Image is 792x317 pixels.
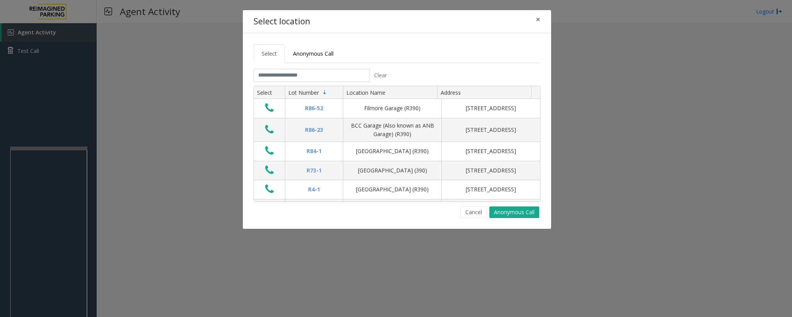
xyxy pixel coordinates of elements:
div: [GEOGRAPHIC_DATA] (390) [348,166,437,175]
span: Select [262,50,277,57]
button: Clear [370,69,391,82]
span: Address [441,89,461,96]
span: Sortable [322,89,328,95]
div: [GEOGRAPHIC_DATA] (R390) [348,185,437,194]
div: Data table [254,86,540,201]
div: R73-1 [290,166,338,175]
button: Cancel [460,206,487,218]
span: Anonymous Call [293,50,334,57]
div: [GEOGRAPHIC_DATA] (R390) [348,147,437,155]
button: Anonymous Call [489,206,539,218]
div: R86-52 [290,104,338,112]
div: R84-1 [290,147,338,155]
button: Close [530,10,546,29]
div: [STREET_ADDRESS] [446,185,535,194]
div: [STREET_ADDRESS] [446,126,535,134]
h4: Select location [254,15,310,28]
div: [STREET_ADDRESS] [446,147,535,155]
span: × [536,14,540,25]
div: Filmore Garage (R390) [348,104,437,112]
span: Lot Number [288,89,319,96]
div: R4-1 [290,185,338,194]
ul: Tabs [254,44,540,63]
div: R86-23 [290,126,338,134]
div: [STREET_ADDRESS] [446,166,535,175]
div: [STREET_ADDRESS] [446,104,535,112]
span: Location Name [346,89,385,96]
div: BCC Garage (Also known as ANB Garage) (R390) [348,121,437,139]
th: Select [254,86,285,99]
